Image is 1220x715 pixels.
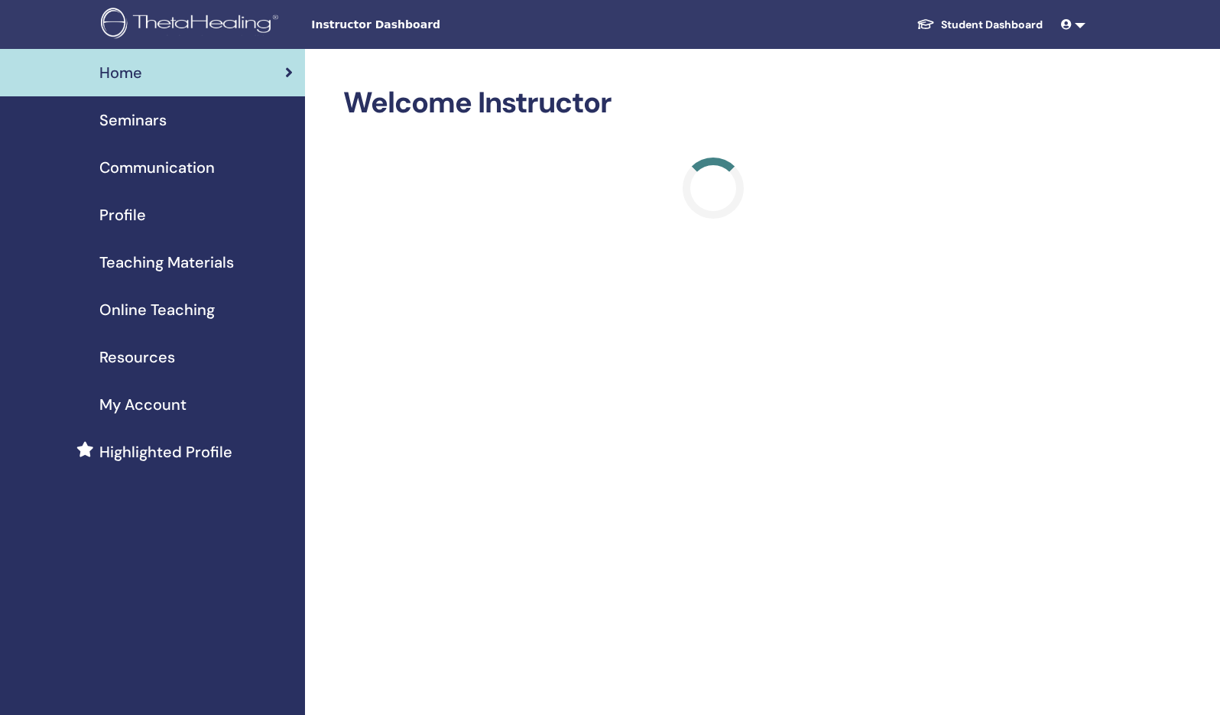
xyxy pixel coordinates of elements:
[99,393,187,416] span: My Account
[101,8,284,42] img: logo.png
[99,156,215,179] span: Communication
[343,86,1082,121] h2: Welcome Instructor
[99,61,142,84] span: Home
[99,251,234,274] span: Teaching Materials
[904,11,1055,39] a: Student Dashboard
[99,203,146,226] span: Profile
[311,17,540,33] span: Instructor Dashboard
[917,18,935,31] img: graduation-cap-white.svg
[99,298,215,321] span: Online Teaching
[99,440,232,463] span: Highlighted Profile
[99,109,167,132] span: Seminars
[99,346,175,369] span: Resources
